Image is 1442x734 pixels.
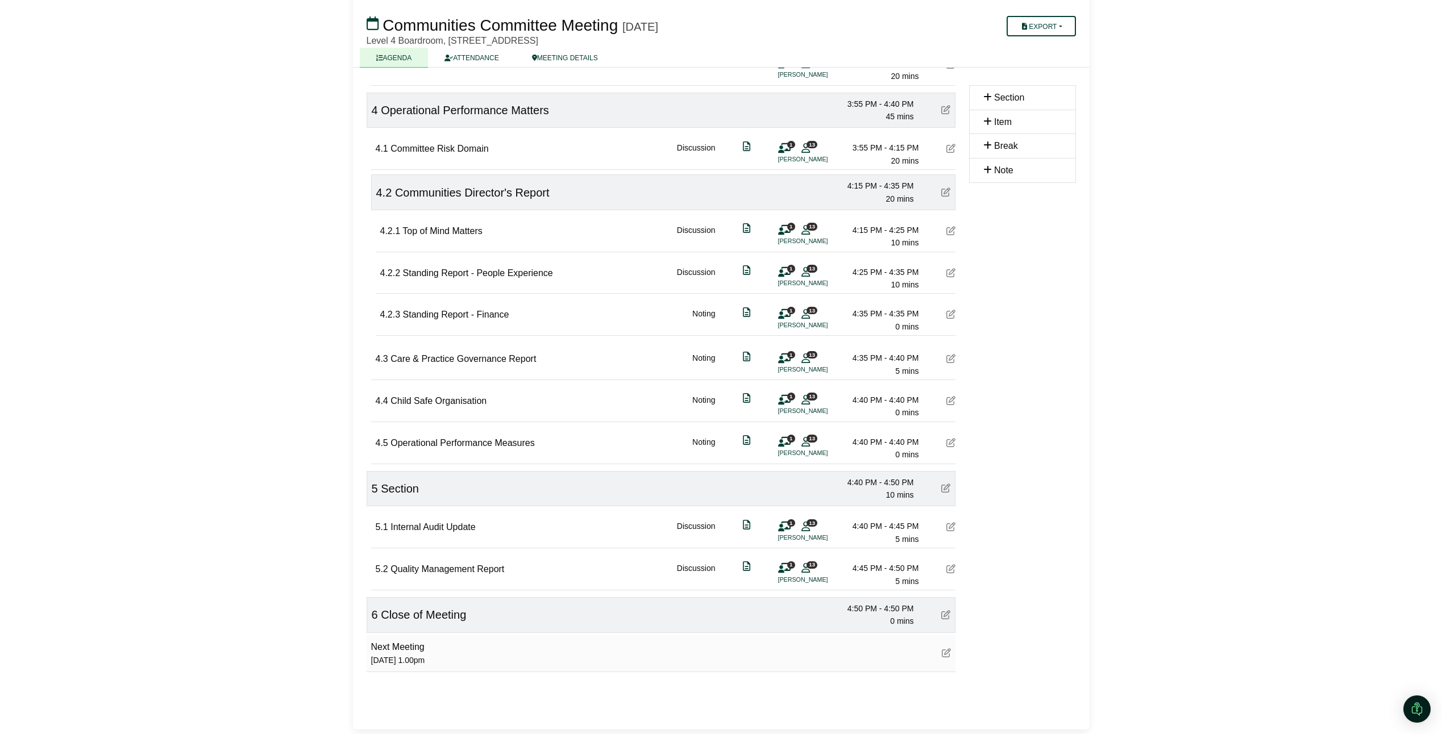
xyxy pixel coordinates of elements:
[895,577,919,586] span: 5 mins
[778,365,863,374] li: [PERSON_NAME]
[787,351,795,358] span: 1
[381,104,549,116] span: Operational Performance Matters
[994,141,1018,151] span: Break
[840,224,919,236] div: 4:15 PM - 4:25 PM
[895,535,919,544] span: 5 mins
[840,352,919,364] div: 4:35 PM - 4:40 PM
[371,654,425,666] div: [DATE] 1.00pm
[372,104,378,116] span: 4
[807,351,817,358] span: 13
[891,156,919,165] span: 20 mins
[787,307,795,314] span: 1
[778,448,863,458] li: [PERSON_NAME]
[677,266,716,291] div: Discussion
[390,144,488,153] span: Committee Risk Domain
[807,223,817,230] span: 13
[390,354,536,364] span: Care & Practice Governance Report
[380,310,401,319] span: 4.2.3
[692,352,715,377] div: Noting
[778,155,863,164] li: [PERSON_NAME]
[886,194,913,203] span: 20 mins
[692,307,715,333] div: Noting
[376,60,388,69] span: 3.2
[778,406,863,416] li: [PERSON_NAME]
[372,608,378,621] span: 6
[367,36,538,45] span: Level 4 Boardroom, [STREET_ADDRESS]
[376,144,388,153] span: 4.1
[787,519,795,527] span: 1
[778,320,863,330] li: [PERSON_NAME]
[994,165,1013,175] span: Note
[895,408,919,417] span: 0 mins
[376,438,388,448] span: 4.5
[807,393,817,400] span: 13
[390,396,487,406] span: Child Safe Organisation
[677,224,716,249] div: Discussion
[381,482,419,495] span: Section
[895,450,919,459] span: 0 mins
[376,186,392,199] span: 4.2
[886,490,913,499] span: 10 mins
[778,575,863,585] li: [PERSON_NAME]
[1403,695,1431,723] div: Open Intercom Messenger
[807,561,817,569] span: 13
[428,48,515,68] a: ATTENDANCE
[376,396,388,406] span: 4.4
[840,141,919,154] div: 3:55 PM - 4:15 PM
[787,561,795,569] span: 1
[840,266,919,278] div: 4:25 PM - 4:35 PM
[376,522,388,532] span: 5.1
[390,60,504,69] span: Shared Governance Review
[677,141,716,167] div: Discussion
[840,562,919,574] div: 4:45 PM - 4:50 PM
[834,476,914,489] div: 4:40 PM - 4:50 PM
[807,307,817,314] span: 13
[890,616,913,625] span: 0 mins
[807,435,817,442] span: 13
[692,436,715,461] div: Noting
[778,236,863,246] li: [PERSON_NAME]
[622,20,658,34] div: [DATE]
[778,70,863,80] li: [PERSON_NAME]
[677,520,716,545] div: Discussion
[677,57,716,83] div: Discussion
[380,268,401,278] span: 4.2.2
[778,278,863,288] li: [PERSON_NAME]
[778,533,863,543] li: [PERSON_NAME]
[840,520,919,532] div: 4:40 PM - 4:45 PM
[390,522,475,532] span: Internal Audit Update
[403,268,553,278] span: Standing Report - People Experience
[380,226,401,236] span: 4.2.1
[840,436,919,448] div: 4:40 PM - 4:40 PM
[787,265,795,272] span: 1
[371,642,425,652] span: Next Meeting
[376,354,388,364] span: 4.3
[692,394,715,419] div: Noting
[840,394,919,406] div: 4:40 PM - 4:40 PM
[1007,16,1075,36] button: Export
[807,519,817,527] span: 13
[381,608,466,621] span: Close of Meeting
[895,322,919,331] span: 0 mins
[383,16,618,34] span: Communities Committee Meeting
[834,98,914,110] div: 3:55 PM - 4:40 PM
[390,564,504,574] span: Quality Management Report
[376,564,388,574] span: 5.2
[891,238,919,247] span: 10 mins
[895,366,919,376] span: 5 mins
[834,180,914,192] div: 4:15 PM - 4:35 PM
[840,307,919,320] div: 4:35 PM - 4:35 PM
[360,48,429,68] a: AGENDA
[891,280,919,289] span: 10 mins
[886,112,913,121] span: 45 mins
[402,226,483,236] span: Top of Mind Matters
[390,438,534,448] span: Operational Performance Measures
[395,186,550,199] span: Communities Director's Report
[994,93,1024,102] span: Section
[787,141,795,148] span: 1
[516,48,614,68] a: MEETING DETAILS
[403,310,509,319] span: Standing Report - Finance
[994,117,1012,127] span: Item
[891,72,919,81] span: 20 mins
[834,602,914,615] div: 4:50 PM - 4:50 PM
